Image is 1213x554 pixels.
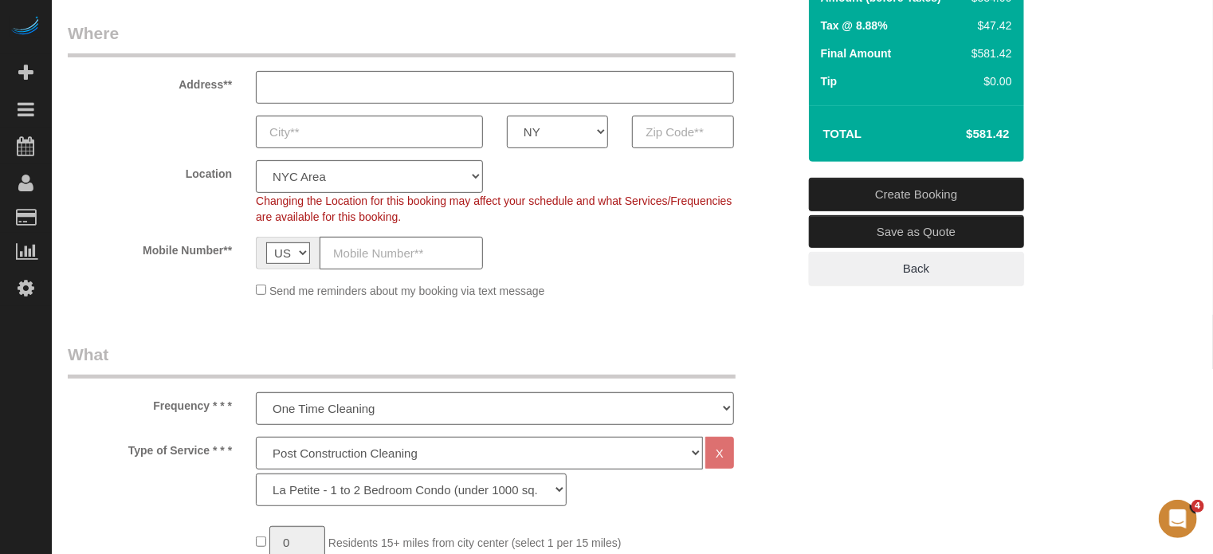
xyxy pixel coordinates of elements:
a: Back [809,252,1024,285]
a: Save as Quote [809,215,1024,249]
div: $0.00 [965,73,1011,89]
input: Mobile Number** [320,237,483,269]
h4: $581.42 [918,128,1009,141]
div: $47.42 [965,18,1011,33]
span: Send me reminders about my booking via text message [269,285,545,297]
input: Zip Code** [632,116,733,148]
iframe: Intercom live chat [1159,500,1197,538]
a: Create Booking [809,178,1024,211]
div: $581.42 [965,45,1011,61]
label: Final Amount [821,45,892,61]
legend: Where [68,22,736,57]
label: Tax @ 8.88% [821,18,888,33]
label: Type of Service * * * [56,437,244,458]
label: Location [56,160,244,182]
span: Residents 15+ miles from city center (select 1 per 15 miles) [328,536,622,549]
label: Tip [821,73,838,89]
span: 4 [1191,500,1204,513]
label: Frequency * * * [56,392,244,414]
img: Automaid Logo [10,16,41,38]
span: Changing the Location for this booking may affect your schedule and what Services/Frequencies are... [256,194,732,223]
strong: Total [823,127,862,140]
label: Mobile Number** [56,237,244,258]
legend: What [68,343,736,379]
